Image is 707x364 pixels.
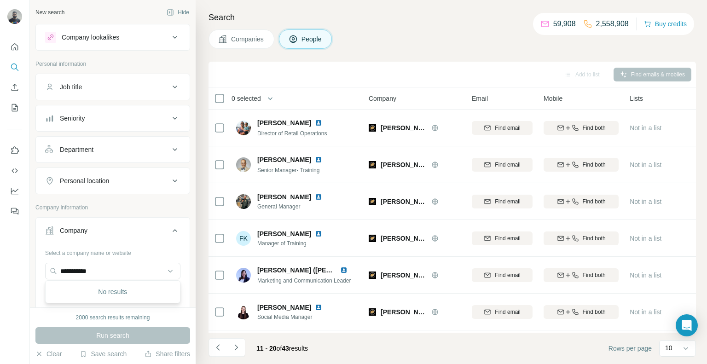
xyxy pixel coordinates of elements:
[381,123,427,133] span: [PERSON_NAME]’s Bagel Run
[583,124,606,132] span: Find both
[495,271,520,279] span: Find email
[315,304,322,311] img: LinkedIn logo
[676,314,698,336] div: Open Intercom Messenger
[315,230,322,237] img: LinkedIn logo
[369,198,376,205] img: Logo of Jeff’s Bagel Run
[62,33,119,42] div: Company lookalikes
[35,8,64,17] div: New search
[80,349,127,358] button: Save search
[257,313,333,321] span: Social Media Manager
[583,271,606,279] span: Find both
[257,266,427,274] span: [PERSON_NAME] ([PERSON_NAME]) [PERSON_NAME]
[282,345,289,352] span: 43
[583,161,606,169] span: Find both
[60,114,85,123] div: Seniority
[583,308,606,316] span: Find both
[257,118,311,127] span: [PERSON_NAME]
[45,245,180,257] div: Select a company name or website
[35,203,190,212] p: Company information
[257,229,311,238] span: [PERSON_NAME]
[369,124,376,132] img: Logo of Jeff’s Bagel Run
[472,231,533,245] button: Find email
[381,307,427,317] span: [PERSON_NAME]’s Bagel Run
[36,170,190,192] button: Personal location
[257,167,319,173] span: Senior Manager- Training
[236,194,251,209] img: Avatar
[583,234,606,243] span: Find both
[381,234,427,243] span: [PERSON_NAME]’s Bagel Run
[665,343,672,352] p: 10
[36,76,190,98] button: Job title
[544,231,619,245] button: Find both
[544,121,619,135] button: Find both
[608,344,652,353] span: Rows per page
[472,121,533,135] button: Find email
[232,94,261,103] span: 0 selected
[209,338,227,357] button: Navigate to previous page
[7,99,22,116] button: My lists
[630,124,661,132] span: Not in a list
[495,124,520,132] span: Find email
[236,121,251,135] img: Avatar
[7,142,22,159] button: Use Surfe on LinkedIn
[630,161,661,168] span: Not in a list
[369,235,376,242] img: Logo of Jeff’s Bagel Run
[630,308,661,316] span: Not in a list
[495,161,520,169] span: Find email
[472,195,533,208] button: Find email
[369,161,376,168] img: Logo of Jeff’s Bagel Run
[257,156,311,163] span: [PERSON_NAME]
[277,345,282,352] span: of
[256,345,308,352] span: results
[36,26,190,48] button: Company lookalikes
[257,239,333,248] span: Manager of Training
[315,156,322,163] img: LinkedIn logo
[301,35,323,44] span: People
[60,145,93,154] div: Department
[369,272,376,279] img: Logo of Jeff’s Bagel Run
[145,349,190,358] button: Share filters
[369,94,396,103] span: Company
[60,176,109,185] div: Personal location
[544,195,619,208] button: Find both
[630,272,661,279] span: Not in a list
[7,59,22,75] button: Search
[315,119,322,127] img: LinkedIn logo
[553,18,576,29] p: 59,908
[596,18,629,29] p: 2,558,908
[381,160,427,169] span: [PERSON_NAME]’s Bagel Run
[236,231,251,246] div: FK
[340,266,348,274] img: LinkedIn logo
[76,313,150,322] div: 2000 search results remaining
[7,79,22,96] button: Enrich CSV
[231,35,265,44] span: Companies
[36,139,190,161] button: Department
[544,305,619,319] button: Find both
[60,82,82,92] div: Job title
[160,6,196,19] button: Hide
[630,235,661,242] span: Not in a list
[256,345,277,352] span: 11 - 20
[7,39,22,55] button: Quick start
[7,203,22,220] button: Feedback
[7,183,22,199] button: Dashboard
[495,197,520,206] span: Find email
[257,303,311,312] span: [PERSON_NAME]
[544,158,619,172] button: Find both
[495,308,520,316] span: Find email
[472,305,533,319] button: Find email
[381,271,427,280] span: [PERSON_NAME]’s Bagel Run
[7,9,22,24] img: Avatar
[35,60,190,68] p: Personal information
[227,338,245,357] button: Navigate to next page
[257,192,311,202] span: [PERSON_NAME]
[544,268,619,282] button: Find both
[36,107,190,129] button: Seniority
[544,94,562,103] span: Mobile
[209,11,696,24] h4: Search
[630,198,661,205] span: Not in a list
[369,308,376,316] img: Logo of Jeff’s Bagel Run
[236,268,251,283] img: Avatar
[257,202,333,211] span: General Manager
[583,197,606,206] span: Find both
